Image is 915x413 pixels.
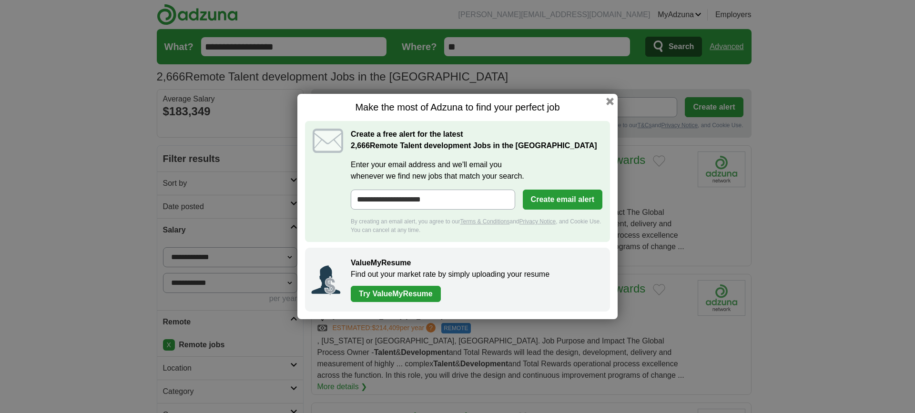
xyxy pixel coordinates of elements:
[351,257,600,269] h2: ValueMyResume
[351,269,600,280] p: Find out your market rate by simply uploading your resume
[519,218,556,225] a: Privacy Notice
[351,141,597,150] strong: Remote Talent development Jobs in the [GEOGRAPHIC_DATA]
[460,218,509,225] a: Terms & Conditions
[351,129,602,151] h2: Create a free alert for the latest
[351,217,602,234] div: By creating an email alert, you agree to our and , and Cookie Use. You can cancel at any time.
[305,101,610,113] h1: Make the most of Adzuna to find your perfect job
[351,140,370,151] span: 2,666
[351,159,602,182] label: Enter your email address and we'll email you whenever we find new jobs that match your search.
[351,286,441,302] a: Try ValueMyResume
[523,190,602,210] button: Create email alert
[313,129,343,153] img: icon_email.svg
